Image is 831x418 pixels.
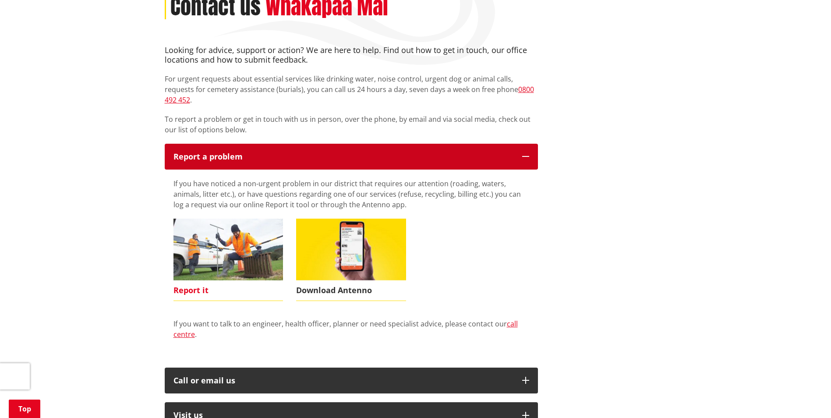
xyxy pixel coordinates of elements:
[165,144,538,170] button: Report a problem
[173,319,518,339] a: call centre
[173,376,513,385] div: Call or email us
[173,152,513,161] p: Report a problem
[173,219,283,301] a: Report it
[296,219,406,280] img: Antenno
[9,400,40,418] a: Top
[296,219,406,301] a: Download Antenno
[165,85,534,105] a: 0800 492 452
[165,114,538,135] p: To report a problem or get in touch with us in person, over the phone, by email and via social me...
[165,74,538,105] p: For urgent requests about essential services like drinking water, noise control, urgent dog or an...
[165,368,538,394] button: Call or email us
[173,179,521,209] span: If you have noticed a non-urgent problem in our district that requires our attention (roading, wa...
[173,319,529,350] div: If you want to talk to an engineer, health officer, planner or need specialist advice, please con...
[173,219,283,280] img: Report it
[296,280,406,301] span: Download Antenno
[165,46,538,64] h4: Looking for advice, support or action? We are here to help. Find out how to get in touch, our off...
[791,381,822,413] iframe: Messenger Launcher
[173,280,283,301] span: Report it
